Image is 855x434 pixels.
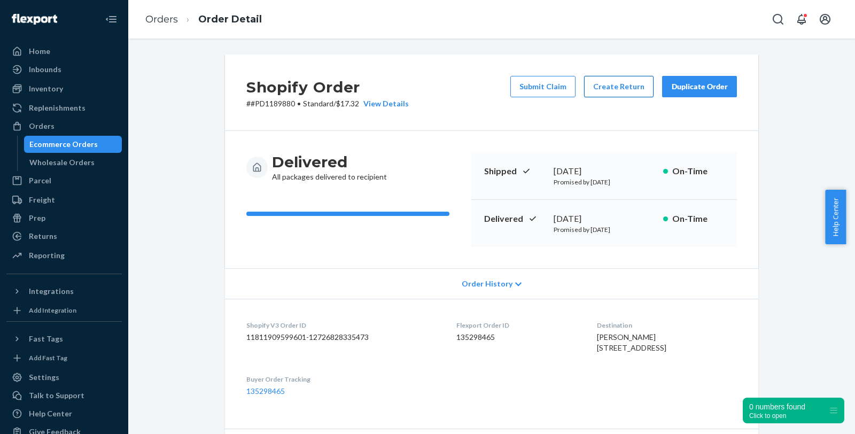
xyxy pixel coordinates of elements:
[246,76,409,98] h2: Shopify Order
[24,154,122,171] a: Wholesale Orders
[6,387,122,404] a: Talk to Support
[814,9,836,30] button: Open account menu
[29,46,50,57] div: Home
[29,231,57,242] div: Returns
[29,195,55,205] div: Freight
[597,332,666,352] span: [PERSON_NAME] [STREET_ADDRESS]
[510,76,576,97] button: Submit Claim
[6,228,122,245] a: Returns
[198,13,262,25] a: Order Detail
[29,121,55,131] div: Orders
[584,76,654,97] button: Create Return
[484,213,545,225] p: Delivered
[246,332,439,343] dd: 11811909599601-12726828335473
[272,152,387,182] div: All packages delivered to recipient
[671,81,728,92] div: Duplicate Order
[29,250,65,261] div: Reporting
[554,225,655,234] p: Promised by [DATE]
[6,352,122,365] a: Add Fast Tag
[29,334,63,344] div: Fast Tags
[6,99,122,117] a: Replenishments
[272,152,387,172] h3: Delivered
[6,247,122,264] a: Reporting
[767,9,789,30] button: Open Search Box
[246,386,285,396] a: 135298465
[462,278,512,289] span: Order History
[29,306,76,315] div: Add Integration
[246,98,409,109] p: # #PD1189880 / $17.32
[825,190,846,244] button: Help Center
[6,191,122,208] a: Freight
[29,83,63,94] div: Inventory
[672,213,724,225] p: On-Time
[456,332,580,343] dd: 135298465
[6,43,122,60] a: Home
[29,64,61,75] div: Inbounds
[6,330,122,347] button: Fast Tags
[29,353,67,362] div: Add Fast Tag
[246,321,439,330] dt: Shopify V3 Order ID
[29,372,59,383] div: Settings
[791,9,812,30] button: Open notifications
[6,118,122,135] a: Orders
[246,375,439,384] dt: Buyer Order Tracking
[12,14,57,25] img: Flexport logo
[303,99,333,108] span: Standard
[484,165,545,177] p: Shipped
[29,390,84,401] div: Talk to Support
[6,304,122,317] a: Add Integration
[137,4,270,35] ol: breadcrumbs
[359,98,409,109] button: View Details
[6,283,122,300] button: Integrations
[6,405,122,422] a: Help Center
[6,80,122,97] a: Inventory
[672,165,724,177] p: On-Time
[6,61,122,78] a: Inbounds
[100,9,122,30] button: Close Navigation
[597,321,737,330] dt: Destination
[662,76,737,97] button: Duplicate Order
[6,210,122,227] a: Prep
[554,165,655,177] div: [DATE]
[145,13,178,25] a: Orders
[29,103,85,113] div: Replenishments
[29,157,95,168] div: Wholesale Orders
[29,175,51,186] div: Parcel
[6,369,122,386] a: Settings
[24,136,122,153] a: Ecommerce Orders
[29,286,74,297] div: Integrations
[554,213,655,225] div: [DATE]
[297,99,301,108] span: •
[6,172,122,189] a: Parcel
[456,321,580,330] dt: Flexport Order ID
[554,177,655,187] p: Promised by [DATE]
[29,139,98,150] div: Ecommerce Orders
[29,408,72,419] div: Help Center
[29,213,45,223] div: Prep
